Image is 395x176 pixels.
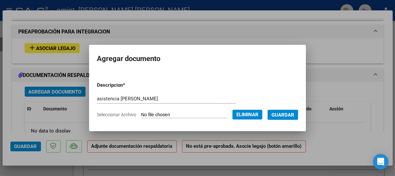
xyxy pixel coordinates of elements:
span: Eliminar [236,112,258,118]
p: Descripcion [97,82,157,89]
div: Open Intercom Messenger [373,154,388,170]
button: Eliminar [232,110,262,119]
span: Seleccionar Archivo [97,112,136,117]
button: Guardar [268,110,298,120]
span: Guardar [271,112,294,118]
h2: Agregar documento [97,53,298,65]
